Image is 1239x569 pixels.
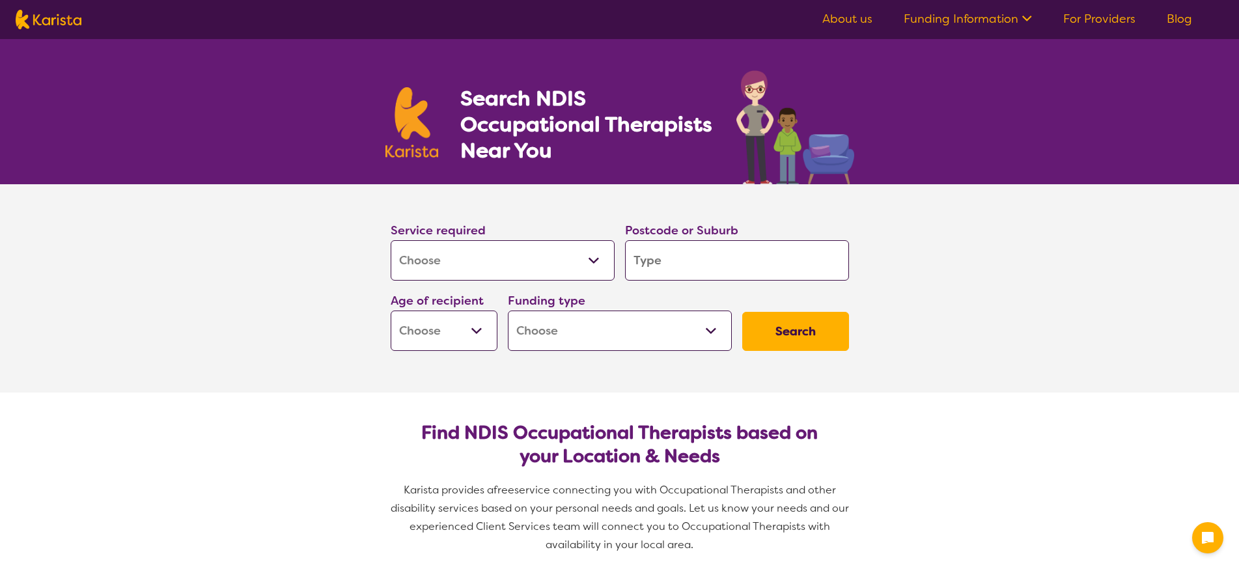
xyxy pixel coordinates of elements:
[625,223,738,238] label: Postcode or Suburb
[391,293,484,309] label: Age of recipient
[385,87,439,158] img: Karista logo
[391,483,852,551] span: service connecting you with Occupational Therapists and other disability services based on your p...
[404,483,494,497] span: Karista provides a
[508,293,585,309] label: Funding type
[1063,11,1135,27] a: For Providers
[460,85,714,163] h1: Search NDIS Occupational Therapists Near You
[401,421,839,468] h2: Find NDIS Occupational Therapists based on your Location & Needs
[16,10,81,29] img: Karista logo
[822,11,872,27] a: About us
[904,11,1032,27] a: Funding Information
[391,223,486,238] label: Service required
[494,483,514,497] span: free
[736,70,854,184] img: occupational-therapy
[742,312,849,351] button: Search
[625,240,849,281] input: Type
[1167,11,1192,27] a: Blog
